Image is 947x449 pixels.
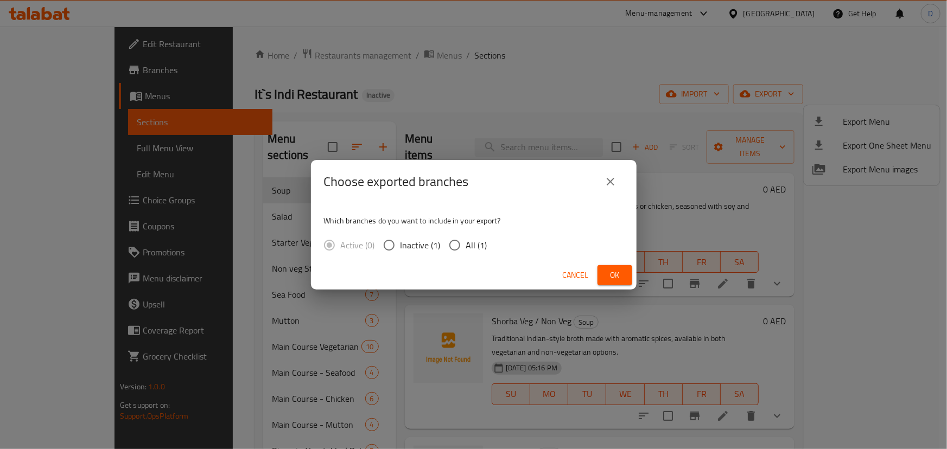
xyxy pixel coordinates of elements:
h2: Choose exported branches [324,173,469,190]
button: close [598,169,624,195]
button: Ok [598,265,632,285]
span: Ok [606,268,624,282]
span: All (1) [466,239,487,252]
p: Which branches do you want to include in your export? [324,215,624,226]
span: Active (0) [341,239,375,252]
span: Cancel [563,268,589,282]
button: Cancel [558,265,593,285]
span: Inactive (1) [401,239,441,252]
